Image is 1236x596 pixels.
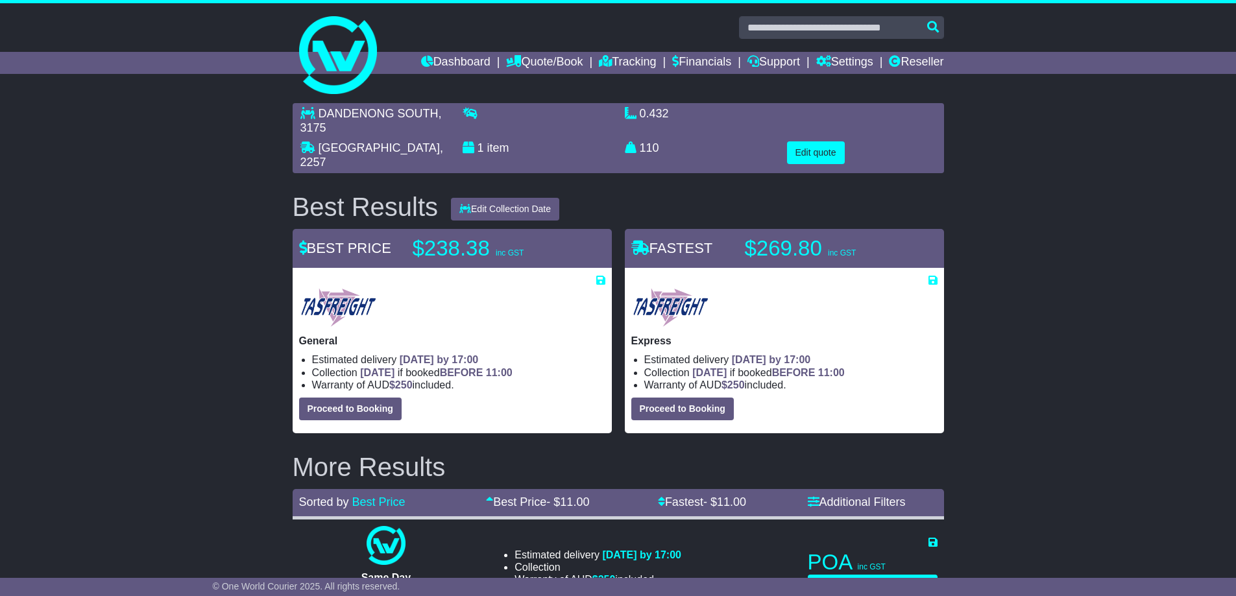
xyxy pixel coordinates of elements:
span: item [487,141,509,154]
a: Settings [816,52,873,74]
span: [GEOGRAPHIC_DATA] [319,141,440,154]
span: [DATE] by 17:00 [602,549,681,560]
p: Express [631,335,938,347]
li: Warranty of AUD included. [312,379,605,391]
span: inc GST [858,562,886,571]
li: Collection [515,561,681,573]
span: - $ [546,495,589,508]
img: One World Courier: Same Day Nationwide(quotes take 0.5-1 hour) [367,526,406,565]
span: 250 [727,379,745,390]
span: DANDENONG SOUTH [319,107,439,120]
p: $238.38 [413,235,575,261]
span: 11.00 [717,495,746,508]
span: BEST PRICE [299,240,391,256]
span: 11.00 [560,495,589,508]
a: Reseller [889,52,943,74]
li: Estimated delivery [644,353,938,366]
span: 11:00 [818,367,845,378]
a: Financials [672,52,731,74]
p: $269.80 [745,235,907,261]
a: Dashboard [421,52,491,74]
li: Warranty of AUD included. [515,573,681,586]
li: Estimated delivery [312,353,605,366]
span: $ [721,379,745,390]
li: Estimated delivery [515,549,681,561]
a: Fastest- $11.00 [658,495,746,508]
span: if booked [360,367,512,378]
h2: More Results [293,453,944,481]
span: - $ [703,495,746,508]
button: Edit quote [787,141,845,164]
span: inc GST [496,248,524,257]
a: Additional Filters [808,495,906,508]
li: Collection [644,366,938,379]
button: Proceed to Booking [631,398,734,420]
a: Best Price [352,495,406,508]
span: BEFORE [440,367,483,378]
span: , 2257 [300,141,443,169]
button: Proceed to Booking [299,398,402,420]
span: 1 [478,141,484,154]
a: Best Price- $11.00 [486,495,589,508]
span: if booked [692,367,844,378]
li: Collection [312,366,605,379]
span: [DATE] [692,367,727,378]
a: Tracking [599,52,656,74]
span: 250 [598,574,616,585]
span: 110 [640,141,659,154]
div: Best Results [286,193,445,221]
img: Tasfreight: Express [631,287,710,328]
a: Support [747,52,800,74]
span: [DATE] [360,367,394,378]
span: , 3175 [300,107,442,134]
span: © One World Courier 2025. All rights reserved. [213,581,400,591]
p: General [299,335,605,347]
span: inc GST [828,248,856,257]
span: BEFORE [772,367,816,378]
a: Quote/Book [506,52,583,74]
li: Warranty of AUD included. [644,379,938,391]
span: $ [389,379,413,390]
span: FASTEST [631,240,713,256]
button: Edit Collection Date [451,198,559,221]
span: [DATE] by 17:00 [400,354,479,365]
span: [DATE] by 17:00 [732,354,811,365]
span: 0.432 [640,107,669,120]
span: $ [592,574,616,585]
span: Sorted by [299,495,349,508]
p: POA [808,549,938,575]
img: Tasfreight: General [299,287,378,328]
span: 250 [395,379,413,390]
span: 11:00 [486,367,513,378]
